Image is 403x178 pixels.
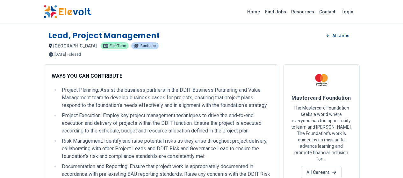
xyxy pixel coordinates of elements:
span: Bachelor [140,44,156,48]
p: - closed [67,53,81,56]
a: Find Jobs [263,7,289,17]
h1: Lead, Project Management [49,31,160,41]
img: Mastercard Foundation [313,72,329,88]
img: Elevolt [44,5,91,18]
li: Risk Management: Identify and raise potential risks as they arise throughout project delivery, co... [60,137,270,160]
a: Home [245,7,263,17]
a: Resources [289,7,317,17]
span: Full-time [110,44,126,48]
a: Contact [317,7,338,17]
strong: WAYS YOU CAN CONTRIBUTE [52,73,122,79]
li: Project Planning: Assist the business partners in the DDIT Business Partnering and Value Manageme... [60,86,270,109]
span: [GEOGRAPHIC_DATA] [53,43,97,48]
span: Mastercard Foundation [291,95,351,101]
p: The Mastercard Foundation seeks a world where everyone has the opportunity to learn and [PERSON_N... [291,105,352,162]
a: All Jobs [321,31,354,40]
a: Login [338,5,357,18]
li: Project Execution: Employ key project management techniques to drive the end-to-end execution and... [60,112,270,135]
span: [DATE] [54,53,66,56]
